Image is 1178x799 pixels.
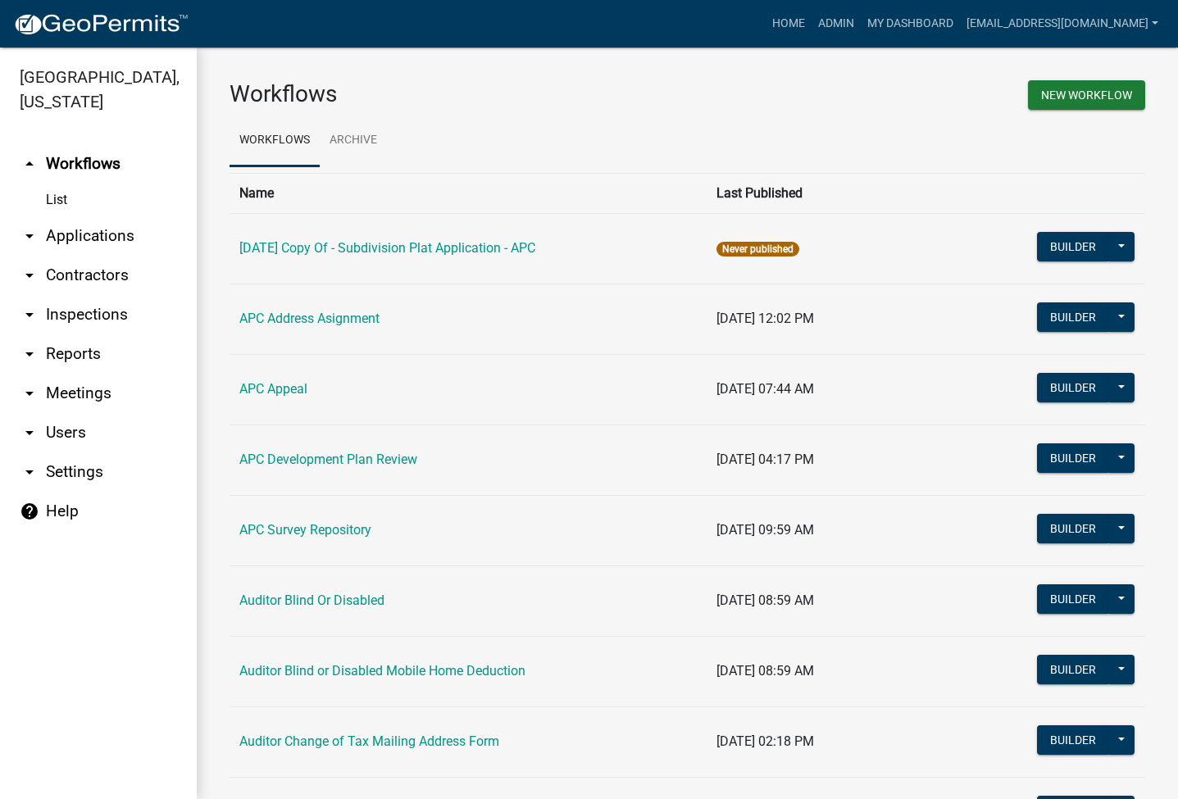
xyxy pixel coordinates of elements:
a: APC Development Plan Review [239,452,417,467]
a: APC Appeal [239,381,307,397]
i: arrow_drop_down [20,423,39,443]
i: help [20,502,39,521]
a: Auditor Blind Or Disabled [239,592,384,608]
span: [DATE] 08:59 AM [716,663,814,679]
a: [EMAIL_ADDRESS][DOMAIN_NAME] [960,8,1165,39]
i: arrow_drop_up [20,154,39,174]
a: [DATE] Copy Of - Subdivision Plat Application - APC [239,240,535,256]
span: [DATE] 09:59 AM [716,522,814,538]
span: Never published [716,242,799,256]
button: Builder [1037,373,1109,402]
span: [DATE] 04:17 PM [716,452,814,467]
a: Auditor Blind or Disabled Mobile Home Deduction [239,663,525,679]
button: Builder [1037,514,1109,543]
th: Last Published [707,173,988,213]
button: Builder [1037,584,1109,614]
span: [DATE] 02:18 PM [716,733,814,749]
a: Home [766,8,812,39]
a: Workflows [230,115,320,167]
a: Auditor Change of Tax Mailing Address Form [239,733,499,749]
button: Builder [1037,725,1109,755]
i: arrow_drop_down [20,384,39,403]
h3: Workflows [230,80,675,108]
i: arrow_drop_down [20,266,39,285]
a: Archive [320,115,387,167]
span: [DATE] 08:59 AM [716,592,814,608]
i: arrow_drop_down [20,226,39,246]
i: arrow_drop_down [20,462,39,482]
span: [DATE] 07:44 AM [716,381,814,397]
button: Builder [1037,655,1109,684]
button: Builder [1037,443,1109,473]
a: My Dashboard [861,8,960,39]
i: arrow_drop_down [20,344,39,364]
th: Name [230,173,707,213]
span: [DATE] 12:02 PM [716,311,814,326]
i: arrow_drop_down [20,305,39,325]
button: Builder [1037,302,1109,332]
button: New Workflow [1028,80,1145,110]
a: APC Address Asignment [239,311,380,326]
a: APC Survey Repository [239,522,371,538]
button: Builder [1037,232,1109,261]
a: Admin [812,8,861,39]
